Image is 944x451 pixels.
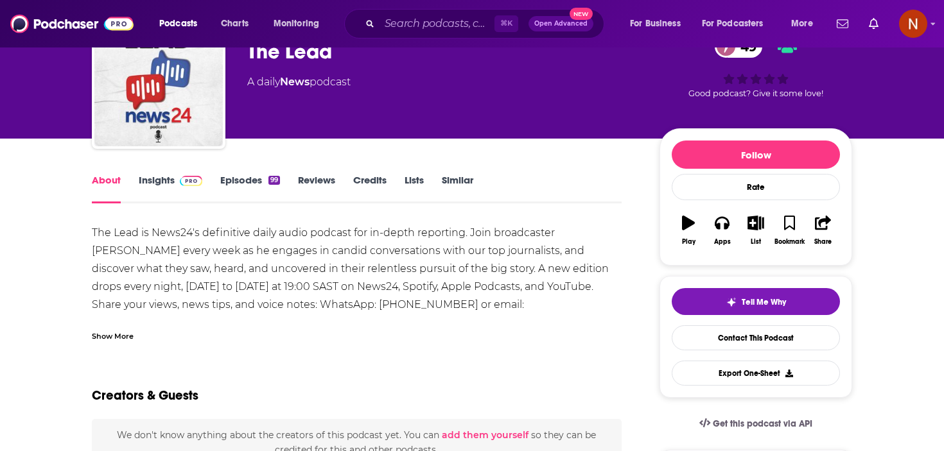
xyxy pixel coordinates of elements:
button: Follow [672,140,840,169]
div: Bookmark [774,238,805,246]
span: Good podcast? Give it some love! [688,89,823,98]
button: Apps [705,207,739,253]
span: Podcasts [159,15,197,33]
span: For Podcasters [702,15,764,33]
a: Episodes99 [220,174,280,203]
span: More [791,15,813,33]
span: Open Advanced [534,21,588,27]
a: InsightsPodchaser Pro [139,174,202,203]
button: Export One-Sheet [672,361,840,386]
button: add them yourself [442,430,529,440]
a: Similar [442,174,473,203]
button: tell me why sparkleTell Me Why [672,288,840,315]
img: tell me why sparkle [726,297,737,307]
a: Charts [213,13,256,34]
img: User Profile [899,10,927,38]
button: open menu [694,13,782,34]
span: Tell Me Why [742,297,786,307]
a: Get this podcast via API [689,408,823,439]
div: Play [682,238,695,246]
a: Show notifications dropdown [832,13,853,35]
button: Play [672,207,705,253]
span: Monitoring [274,15,319,33]
div: Apps [714,238,731,246]
div: Share [814,238,832,246]
a: About [92,174,121,203]
span: ⌘ K [494,15,518,32]
span: Logged in as AdelNBM [899,10,927,38]
a: Credits [353,174,387,203]
a: Show notifications dropdown [864,13,884,35]
button: Show profile menu [899,10,927,38]
button: Share [807,207,840,253]
button: open menu [265,13,336,34]
div: Search podcasts, credits, & more... [356,9,616,38]
img: Podchaser - Follow, Share and Rate Podcasts [10,12,134,36]
a: News [280,76,310,88]
a: Lists [405,174,424,203]
img: Podchaser Pro [180,176,202,186]
span: Get this podcast via API [713,418,812,429]
button: open menu [782,13,829,34]
img: The Lead [94,18,223,146]
div: 99 [268,176,280,185]
button: List [739,207,773,253]
span: New [570,8,593,20]
button: open menu [150,13,214,34]
button: open menu [621,13,697,34]
div: The Lead is News24's definitive daily audio podcast for in-depth reporting. Join broadcaster [PER... [92,224,622,332]
div: Rate [672,174,840,200]
a: Contact This Podcast [672,325,840,350]
div: A daily podcast [247,74,351,90]
button: Bookmark [773,207,806,253]
a: Reviews [298,174,335,203]
span: For Business [630,15,681,33]
span: Charts [221,15,249,33]
button: Open AdvancedNew [529,16,593,31]
h2: Creators & Guests [92,387,198,404]
div: 49Good podcast? Give it some love! [660,27,852,106]
div: List [751,238,761,246]
input: Search podcasts, credits, & more... [380,13,494,34]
